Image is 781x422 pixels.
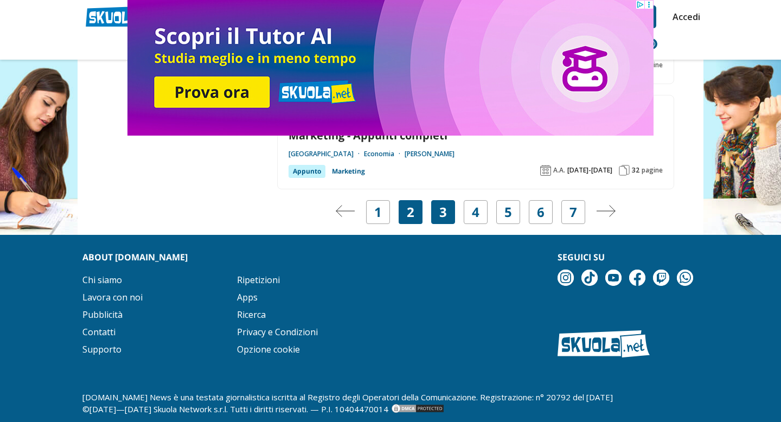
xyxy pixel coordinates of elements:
[472,204,479,220] a: 4
[558,330,650,357] img: Skuola.net
[237,274,280,286] a: Ripetizioni
[289,165,325,178] div: Appunto
[405,150,454,158] a: [PERSON_NAME]
[82,391,699,415] p: [DOMAIN_NAME] News è una testata giornalistica iscritta al Registro degli Operatori della Comunic...
[504,204,512,220] a: 5
[390,403,445,414] img: DMCA.com Protection Status
[596,204,616,220] a: Pagina successiva
[629,270,645,286] img: facebook
[569,204,577,220] a: 7
[332,165,365,178] a: Marketing
[673,5,695,28] a: Accedi
[82,251,188,263] strong: About [DOMAIN_NAME]
[407,204,414,220] span: 2
[558,270,574,286] img: instagram
[677,270,693,286] img: WhatsApp
[289,150,364,158] a: [GEOGRAPHIC_DATA]
[82,326,116,338] a: Contatti
[336,204,355,220] a: Pagina precedente
[336,205,355,217] img: Pagina precedente
[364,150,405,158] a: Economia
[642,166,663,175] span: pagine
[619,165,630,176] img: Pagine
[439,204,447,220] a: 3
[82,291,143,303] a: Lavora con noi
[237,291,258,303] a: Apps
[237,343,300,355] a: Opzione cookie
[632,166,639,175] span: 32
[605,270,622,286] img: youtube
[374,204,382,220] a: 1
[567,166,612,175] span: [DATE]-[DATE]
[540,165,551,176] img: Anno accademico
[277,200,674,224] nav: Navigazione pagine
[82,309,123,321] a: Pubblicità
[653,270,669,286] img: twitch
[553,166,565,175] span: A.A.
[82,343,121,355] a: Supporto
[237,309,266,321] a: Ricerca
[537,204,545,220] a: 6
[237,326,318,338] a: Privacy e Condizioni
[581,270,598,286] img: tiktok
[82,274,122,286] a: Chi siamo
[596,205,616,217] img: Pagina successiva
[558,251,605,263] strong: Seguici su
